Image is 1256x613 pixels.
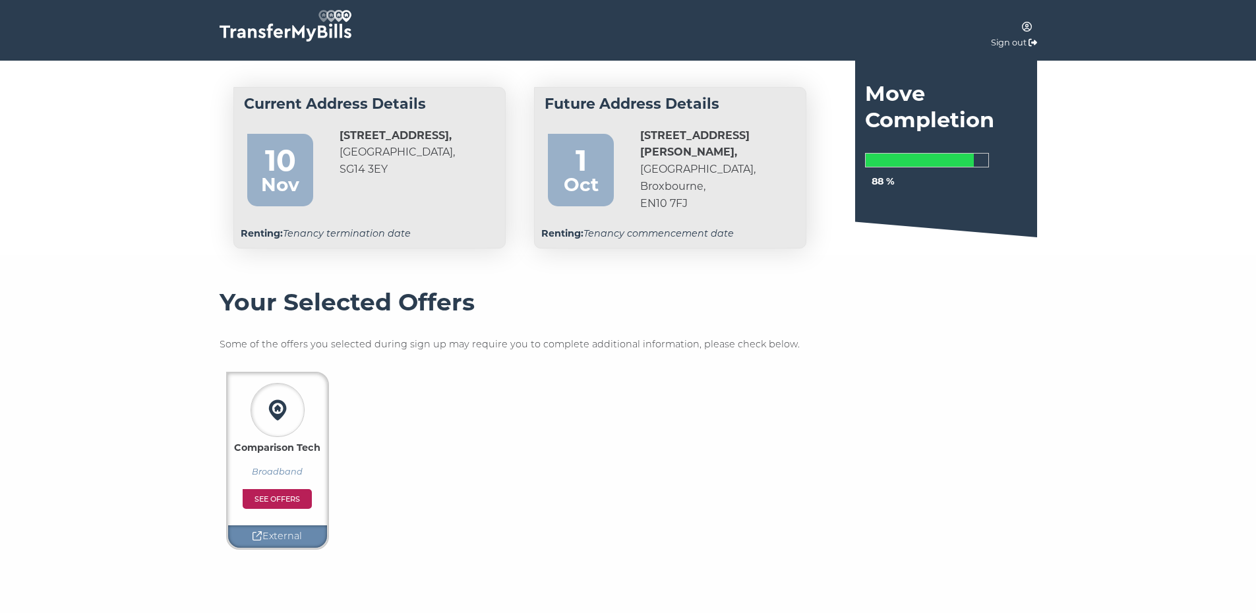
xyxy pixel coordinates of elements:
strong: 88 % [872,175,895,187]
em: Tenancy termination date [241,227,411,239]
em: Broadband [252,467,303,477]
strong: [STREET_ADDRESS][PERSON_NAME], [640,129,750,159]
a: [STREET_ADDRESS],[GEOGRAPHIC_DATA],SG14 3EY [340,127,455,179]
a: 10 Nov [234,121,326,219]
h4: Current Address Details [244,94,494,114]
h4: Future Address Details [545,94,795,114]
img: TransferMyBills.com - Helping ease the stress of moving [220,10,351,42]
em: Tenancy commencement date [541,227,734,239]
h4: Move Completion [865,80,1027,133]
address: [GEOGRAPHIC_DATA], Broxbourne, EN10 7FJ [640,127,762,212]
strong: Comparison Tech [234,442,320,453]
strong: Renting: [541,227,583,239]
a: See offers [243,489,312,509]
div: 1 [554,137,607,170]
img: Comparison Tech logo [254,387,301,433]
strong: [STREET_ADDRESS], [340,129,452,142]
a: [STREET_ADDRESS][PERSON_NAME],[GEOGRAPHIC_DATA],Broxbourne,EN10 7FJ [640,127,762,212]
p: Some of the offers you selected during sign up may require you to complete additional information... [220,337,1037,352]
a: Sign out [991,38,1027,47]
div: 10 [254,137,307,170]
strong: Renting: [241,227,283,239]
p: External [231,529,324,544]
div: Nov [254,170,307,200]
address: [GEOGRAPHIC_DATA], SG14 3EY [340,127,455,179]
h3: Your Selected Offers [220,288,1037,317]
div: Oct [554,170,607,200]
a: 1 Oct [535,121,627,219]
